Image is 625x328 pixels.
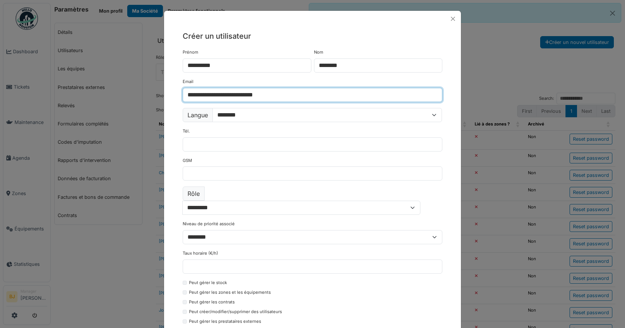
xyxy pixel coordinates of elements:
[314,49,323,55] label: Nom
[183,221,235,227] label: Niveau de priorité associé
[183,79,193,85] label: Email
[183,250,218,257] label: Taux horaire (€/h)
[189,289,271,296] label: Peut gérer les zones et les équipements
[183,157,192,164] label: GSM
[448,14,458,24] button: Close
[183,128,190,134] label: Tél.
[189,309,282,315] label: Peut créer/modifier/supprimer des utilisateurs
[189,280,227,286] label: Peut gérer le stock
[183,187,205,201] label: Rôle
[183,108,213,122] label: Langue
[189,318,261,325] label: Peut gérer les prestataires externes
[189,299,235,305] label: Peut gérer les contrats
[183,49,198,55] label: Prénom
[183,31,442,42] h5: Créer un utilisateur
